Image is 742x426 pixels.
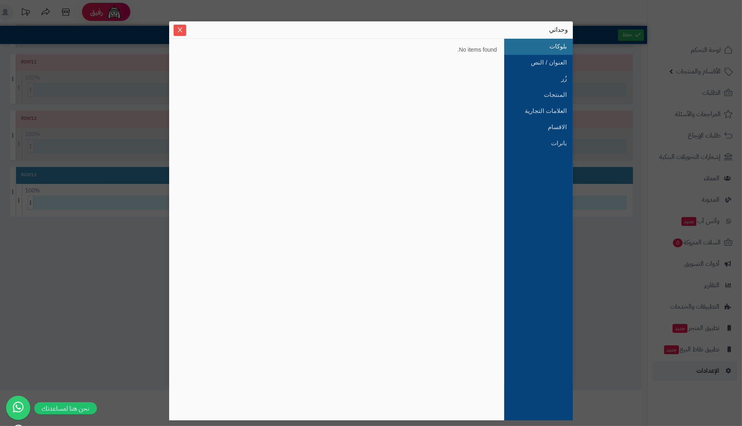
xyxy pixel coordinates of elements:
div: وحداتي [174,25,568,34]
a: العلامات التجارية [522,103,567,119]
span: No items found. [453,46,501,54]
a: العنوان / النص [522,54,567,71]
a: الاقسام [522,119,567,135]
a: بلوكات [522,38,567,54]
button: Close [174,25,186,36]
a: زُر [522,71,567,87]
a: المنتجات [522,87,567,103]
a: بانرات [522,135,567,151]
